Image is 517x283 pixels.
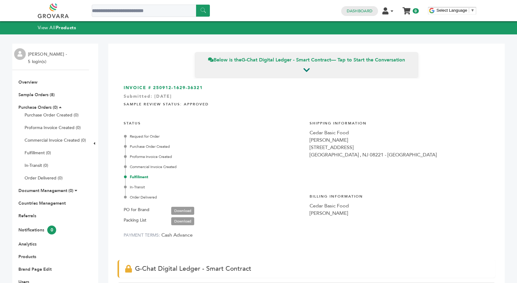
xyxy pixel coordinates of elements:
a: My Cart [403,6,410,12]
span: Below is the — Tap to Start the Conversation [208,57,405,63]
a: Brand Page Edit [18,266,52,272]
li: [PERSON_NAME] - 5 login(s) [28,51,68,65]
a: Analytics [18,241,37,247]
a: View AllProducts [38,25,76,31]
div: Fulfillment [125,174,303,180]
div: Submitted: [DATE] [124,93,489,103]
a: Dashboard [347,8,372,14]
div: Proforma Invoice Created [125,154,303,159]
a: Countries Management [18,200,66,206]
div: Request for Order [125,134,303,139]
a: Download [171,217,194,225]
a: Commercial Invoice Created (0) [25,137,86,143]
label: PO for Brand [124,206,149,214]
label: Packing List [124,217,146,224]
div: [PERSON_NAME] [310,136,489,144]
div: Cedar Basic Food [310,129,489,136]
span: ▼ [471,8,475,13]
h4: Billing Information [310,189,489,202]
div: Order Delivered [125,195,303,200]
div: Cedar Basic Food [310,202,489,210]
a: Referrals [18,213,36,219]
a: Purchase Orders (0) [18,104,58,110]
div: Purchase Order Created [125,144,303,149]
a: Sample Orders (8) [18,92,55,98]
div: Commercial Invoice Created [125,164,303,170]
a: Proforma Invoice Created (0) [25,125,81,131]
h4: Shipping Information [310,116,489,129]
span: G-Chat Digital Ledger - Smart Contract [135,264,251,273]
a: Select Language​ [437,8,475,13]
a: Download [171,207,194,215]
a: Document Management (0) [18,188,73,194]
h4: Sample Review Status: Approved [124,97,489,110]
a: Fulfillment (0) [25,150,51,156]
a: Overview [18,79,37,85]
h3: INVOICE # 250912-1629-36321 [124,85,489,91]
h4: STATUS [124,116,303,129]
label: PAYMENT TERMS: [124,232,160,238]
a: Purchase Order Created (0) [25,112,79,118]
div: [GEOGRAPHIC_DATA] , NJ 08221 - [GEOGRAPHIC_DATA] [310,151,489,159]
span: Cash Advance [161,232,193,238]
strong: G-Chat Digital Ledger - Smart Contract [241,57,331,63]
div: [PERSON_NAME] [310,210,489,217]
span: Select Language [437,8,467,13]
div: [STREET_ADDRESS] [310,144,489,151]
strong: Products [56,25,76,31]
a: Products [18,254,36,260]
div: In-Transit [125,184,303,190]
span: ​ [469,8,469,13]
a: In-Transit (0) [25,163,48,168]
a: Order Delivered (0) [25,175,63,181]
span: 0 [413,8,419,14]
input: Search a product or brand... [92,5,210,17]
img: profile.png [14,48,26,60]
a: Notifications0 [18,227,56,233]
span: 0 [47,226,56,234]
